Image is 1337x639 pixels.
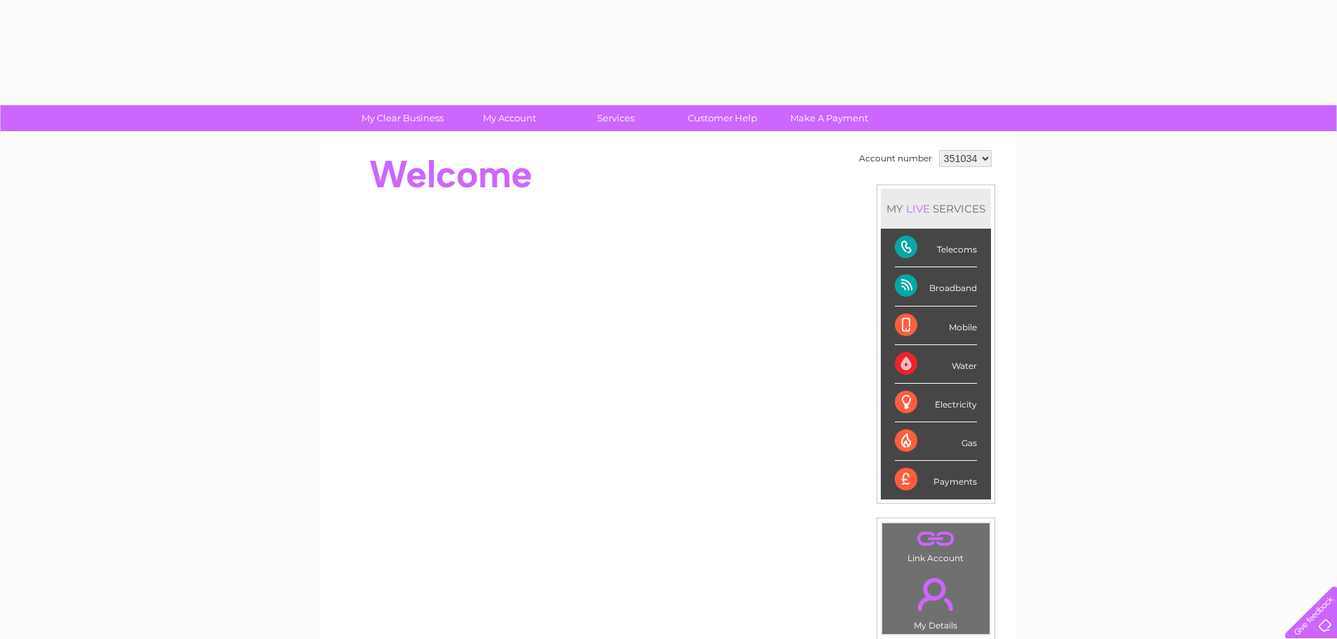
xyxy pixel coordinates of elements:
[771,105,887,131] a: Make A Payment
[665,105,780,131] a: Customer Help
[881,189,991,229] div: MY SERVICES
[558,105,674,131] a: Services
[903,202,933,215] div: LIVE
[882,566,990,635] td: My Details
[886,570,986,619] a: .
[345,105,460,131] a: My Clear Business
[882,523,990,567] td: Link Account
[895,307,977,345] div: Mobile
[895,267,977,306] div: Broadband
[895,461,977,499] div: Payments
[451,105,567,131] a: My Account
[895,345,977,384] div: Water
[895,384,977,422] div: Electricity
[895,422,977,461] div: Gas
[886,527,986,551] a: .
[856,147,936,170] td: Account number
[895,229,977,267] div: Telecoms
